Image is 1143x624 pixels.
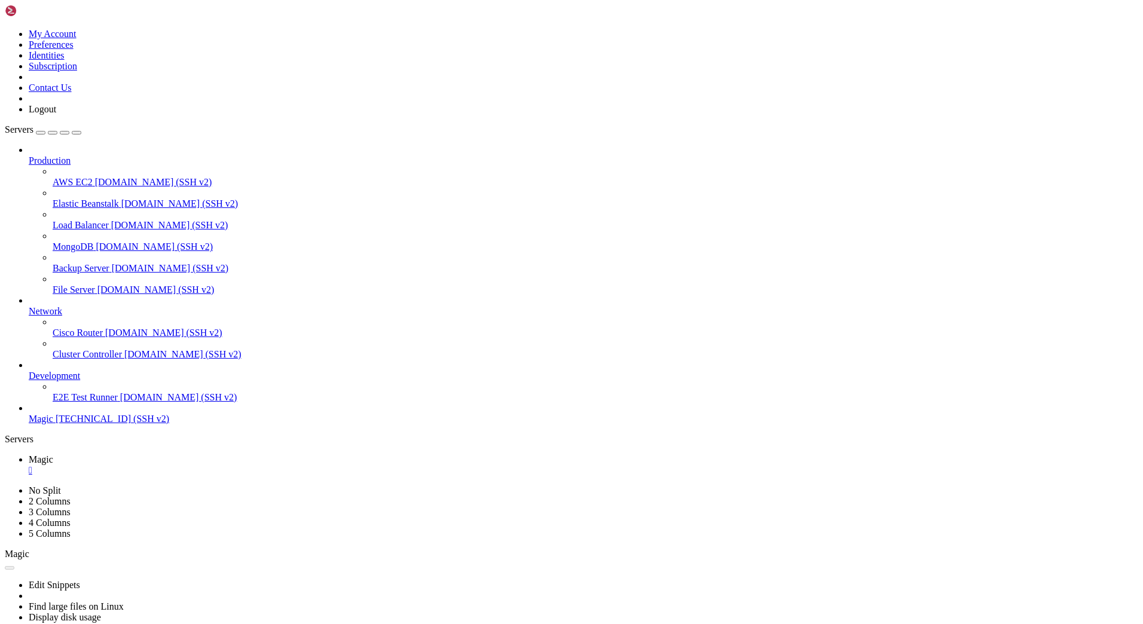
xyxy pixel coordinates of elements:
[29,371,80,381] span: Development
[53,349,1138,360] a: Cluster Controller [DOMAIN_NAME] (SSH v2)
[53,392,1138,403] a: E2E Test Runner [DOMAIN_NAME] (SSH v2)
[53,328,1138,338] a: Cisco Router [DOMAIN_NAME] (SSH v2)
[29,145,1138,295] li: Production
[95,177,212,187] span: [DOMAIN_NAME] (SSH v2)
[105,328,222,338] span: [DOMAIN_NAME] (SSH v2)
[53,252,1138,274] li: Backup Server [DOMAIN_NAME] (SSH v2)
[53,198,1138,209] a: Elastic Beanstalk [DOMAIN_NAME] (SSH v2)
[53,241,93,252] span: MongoDB
[97,285,215,295] span: [DOMAIN_NAME] (SSH v2)
[5,434,1138,445] div: Servers
[29,612,101,622] a: Display disk usage
[29,414,53,424] span: Magic
[124,349,242,359] span: [DOMAIN_NAME] (SSH v2)
[53,177,93,187] span: AWS EC2
[29,29,77,39] a: My Account
[29,485,61,495] a: No Split
[29,295,1138,360] li: Network
[53,317,1138,338] li: Cisco Router [DOMAIN_NAME] (SSH v2)
[5,549,29,559] span: Magic
[29,496,71,506] a: 2 Columns
[53,285,1138,295] a: File Server [DOMAIN_NAME] (SSH v2)
[29,360,1138,403] li: Development
[120,392,237,402] span: [DOMAIN_NAME] (SSH v2)
[29,403,1138,424] li: Magic [TECHNICAL_ID] (SSH v2)
[112,263,229,273] span: [DOMAIN_NAME] (SSH v2)
[53,231,1138,252] li: MongoDB [DOMAIN_NAME] (SSH v2)
[29,580,80,590] a: Edit Snippets
[53,285,95,295] span: File Server
[56,414,169,424] span: [TECHNICAL_ID] (SSH v2)
[53,220,1138,231] a: Load Balancer [DOMAIN_NAME] (SSH v2)
[53,209,1138,231] li: Load Balancer [DOMAIN_NAME] (SSH v2)
[29,465,1138,476] a: 
[29,50,65,60] a: Identities
[29,601,124,611] a: Find large files on Linux
[53,166,1138,188] li: AWS EC2 [DOMAIN_NAME] (SSH v2)
[53,349,122,359] span: Cluster Controller
[5,15,10,25] div: (0, 1)
[121,198,239,209] span: [DOMAIN_NAME] (SSH v2)
[53,177,1138,188] a: AWS EC2 [DOMAIN_NAME] (SSH v2)
[29,155,1138,166] a: Production
[53,263,109,273] span: Backup Server
[29,306,62,316] span: Network
[53,220,109,230] span: Load Balancer
[53,392,118,402] span: E2E Test Runner
[5,124,33,134] span: Servers
[53,338,1138,360] li: Cluster Controller [DOMAIN_NAME] (SSH v2)
[5,5,74,17] img: Shellngn
[96,241,213,252] span: [DOMAIN_NAME] (SSH v2)
[53,274,1138,295] li: File Server [DOMAIN_NAME] (SSH v2)
[111,220,228,230] span: [DOMAIN_NAME] (SSH v2)
[29,39,74,50] a: Preferences
[29,518,71,528] a: 4 Columns
[29,61,77,71] a: Subscription
[29,414,1138,424] a: Magic [TECHNICAL_ID] (SSH v2)
[29,528,71,539] a: 5 Columns
[29,306,1138,317] a: Network
[29,104,56,114] a: Logout
[29,82,72,93] a: Contact Us
[53,328,103,338] span: Cisco Router
[29,155,71,166] span: Production
[53,241,1138,252] a: MongoDB [DOMAIN_NAME] (SSH v2)
[53,198,119,209] span: Elastic Beanstalk
[53,188,1138,209] li: Elastic Beanstalk [DOMAIN_NAME] (SSH v2)
[29,454,53,464] span: Magic
[53,381,1138,403] li: E2E Test Runner [DOMAIN_NAME] (SSH v2)
[29,454,1138,476] a: Magic
[53,263,1138,274] a: Backup Server [DOMAIN_NAME] (SSH v2)
[5,5,988,15] x-row: Connection timed out
[5,124,81,134] a: Servers
[29,507,71,517] a: 3 Columns
[29,371,1138,381] a: Development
